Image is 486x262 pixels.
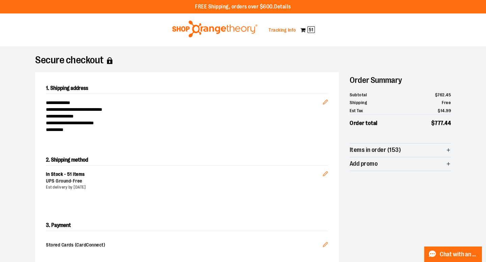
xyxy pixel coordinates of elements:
h2: 1. Shipping address [46,83,328,94]
a: Tracking Info [269,27,296,33]
span: 44 [444,120,451,126]
h2: 2. Shipping method [46,155,328,165]
img: Shop Orangetheory [171,21,259,37]
a: Details [274,4,291,10]
span: Items in order (153) [350,147,401,153]
span: Subtotal [350,92,367,98]
h1: Secure checkout [35,57,451,64]
h2: Order Summary [350,72,451,88]
span: $ [438,108,440,113]
button: Items in order (153) [350,143,451,157]
span: Stored Cards (CardConnect) [46,242,323,249]
div: Est delivery by [DATE] [46,185,323,190]
span: 14 [440,108,445,113]
div: In Stock - 51 items [46,171,323,178]
span: . [445,108,446,113]
span: 762 [437,92,445,97]
span: $ [431,120,435,126]
span: Est Tax [350,107,363,114]
span: Chat with an Expert [440,251,478,258]
button: Edit [317,89,333,112]
span: . [445,92,446,97]
span: 777 [435,120,443,126]
button: Chat with an Expert [424,247,482,262]
span: 51 [307,26,315,33]
p: FREE Shipping, orders over $600. [195,3,291,11]
h2: 3. Payment [46,220,328,231]
button: Edit [317,160,333,184]
div: UPS Ground - [46,178,323,185]
span: Free [442,100,451,105]
span: 45 [446,92,451,97]
span: Order total [350,119,378,128]
span: 99 [446,108,451,113]
span: $ [435,92,438,97]
span: Shipping [350,99,367,106]
span: Add promo [350,161,378,167]
span: . [443,120,445,126]
button: Edit [317,236,333,255]
button: Add promo [350,157,451,171]
span: Free [73,178,82,184]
